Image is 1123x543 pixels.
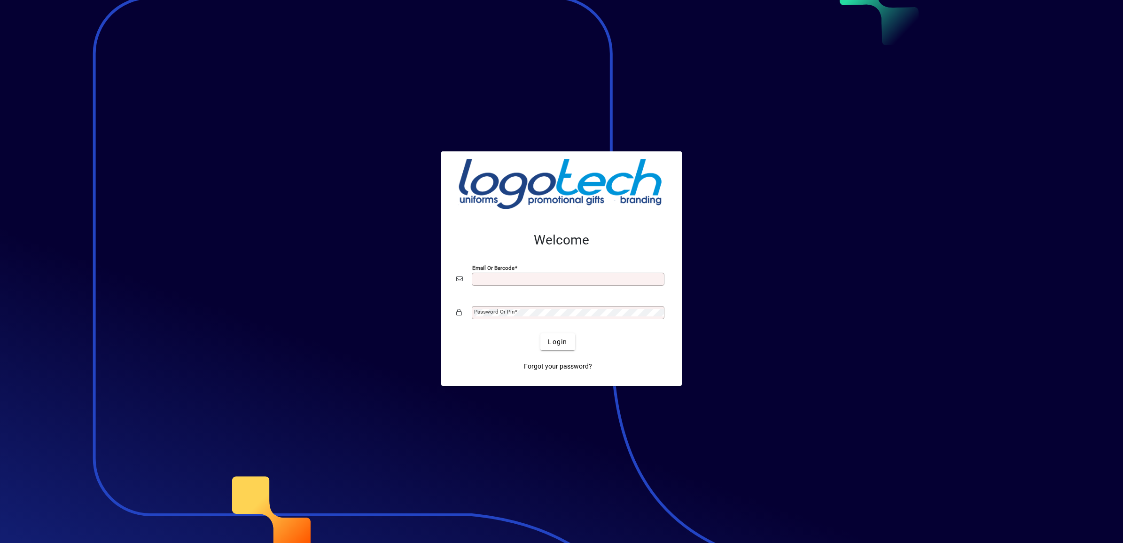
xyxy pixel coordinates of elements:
button: Login [540,333,575,350]
span: Forgot your password? [524,362,592,371]
mat-label: Email or Barcode [472,265,515,271]
span: Login [548,337,567,347]
a: Forgot your password? [520,358,596,375]
mat-label: Password or Pin [474,308,515,315]
h2: Welcome [456,232,667,248]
